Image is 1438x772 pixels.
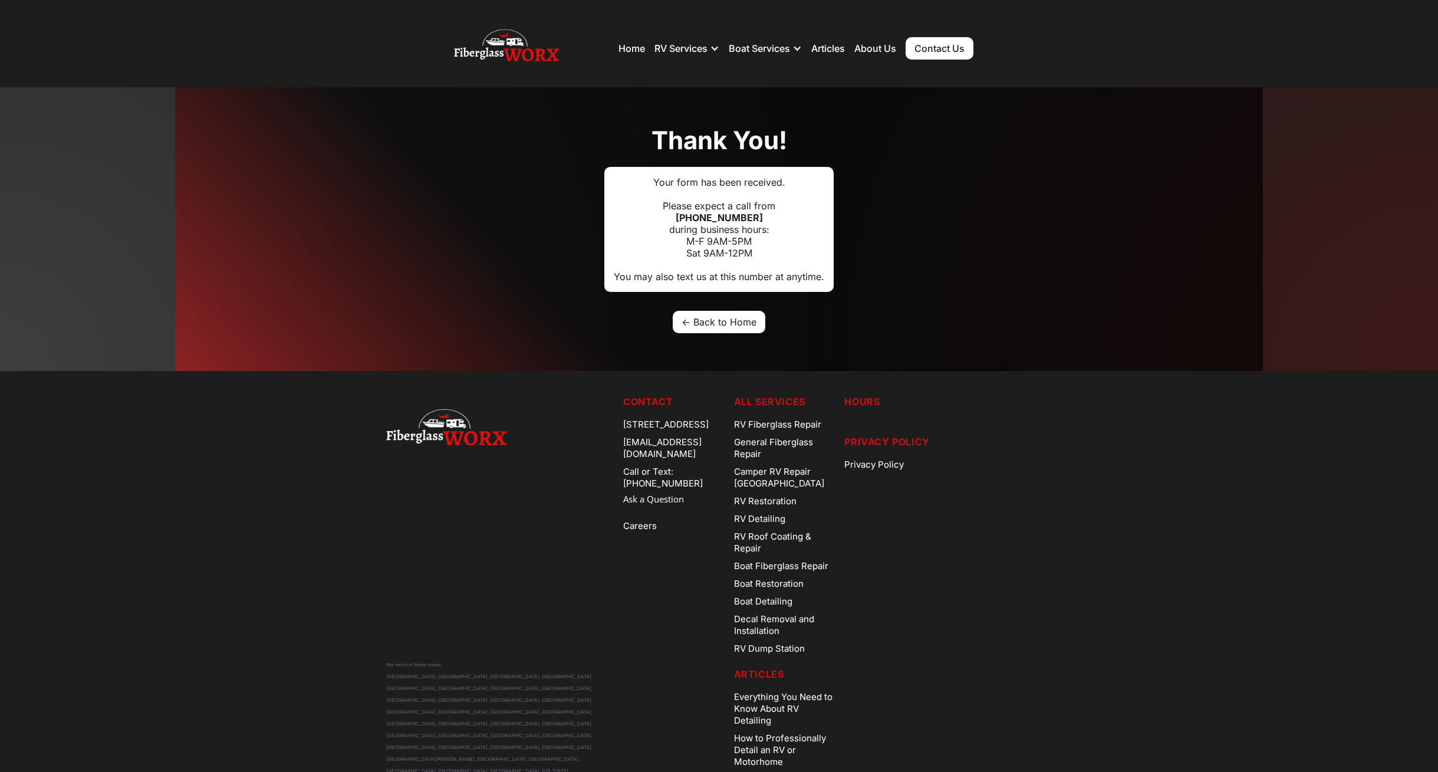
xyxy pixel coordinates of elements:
[673,311,765,333] a: <- Back to Home
[811,42,845,54] a: Articles
[734,528,835,557] a: RV Roof Coating & Repair
[734,510,835,528] a: RV Detailing
[614,176,824,282] div: Your form has been received. Please expect a call from during business hours: M-F 9AM-5PM Sat 9AM...
[734,688,835,730] a: Everything You Need to Know About RV Detailing
[734,667,835,681] h5: Articles
[734,593,835,610] a: Boat Detailing
[654,31,719,66] div: RV Services
[651,125,787,156] h1: Thank you!
[734,463,835,492] a: Camper RV Repair [GEOGRAPHIC_DATA]
[623,433,725,463] div: [EMAIL_ADDRESS][DOMAIN_NAME]
[729,31,802,66] div: Boat Services
[734,395,835,409] h5: ALL SERVICES
[623,517,725,535] a: Careers
[623,463,725,492] a: Call or Text: [PHONE_NUMBER]
[906,37,973,60] a: Contact Us
[623,416,725,433] div: [STREET_ADDRESS]
[454,25,559,72] img: Fiberglass Worx - RV and Boat repair, RV Roof, RV and Boat Detailing Company Logo
[734,416,835,433] a: RV Fiberglass Repair
[844,395,1052,409] h5: Hours
[734,610,835,640] a: Decal Removal and Installation
[844,435,1052,449] h5: Privacy Policy
[729,42,790,54] div: Boat Services
[734,575,835,593] a: Boat Restoration
[734,433,835,463] a: General Fiberglass Repair
[623,395,725,409] h5: Contact
[734,730,835,771] a: How to Professionally Detail an RV or Motorhome
[623,492,725,506] a: Ask a Question
[654,42,708,54] div: RV Services
[854,42,896,54] a: About Us
[734,492,835,510] a: RV Restoration
[618,42,645,54] a: Home
[844,456,1052,474] a: Privacy Policy
[734,640,835,658] a: RV Dump Station
[734,557,835,575] a: Boat Fiberglass Repair
[676,212,763,224] strong: [PHONE_NUMBER]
